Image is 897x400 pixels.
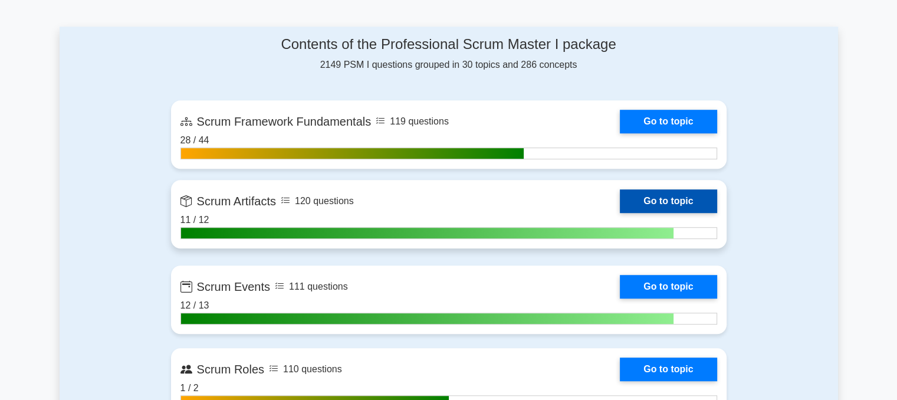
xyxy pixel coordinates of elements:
a: Go to topic [620,189,717,213]
a: Go to topic [620,358,717,381]
a: Go to topic [620,275,717,299]
h4: Contents of the Professional Scrum Master I package [171,36,727,53]
div: 2149 PSM I questions grouped in 30 topics and 286 concepts [171,36,727,72]
a: Go to topic [620,110,717,133]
